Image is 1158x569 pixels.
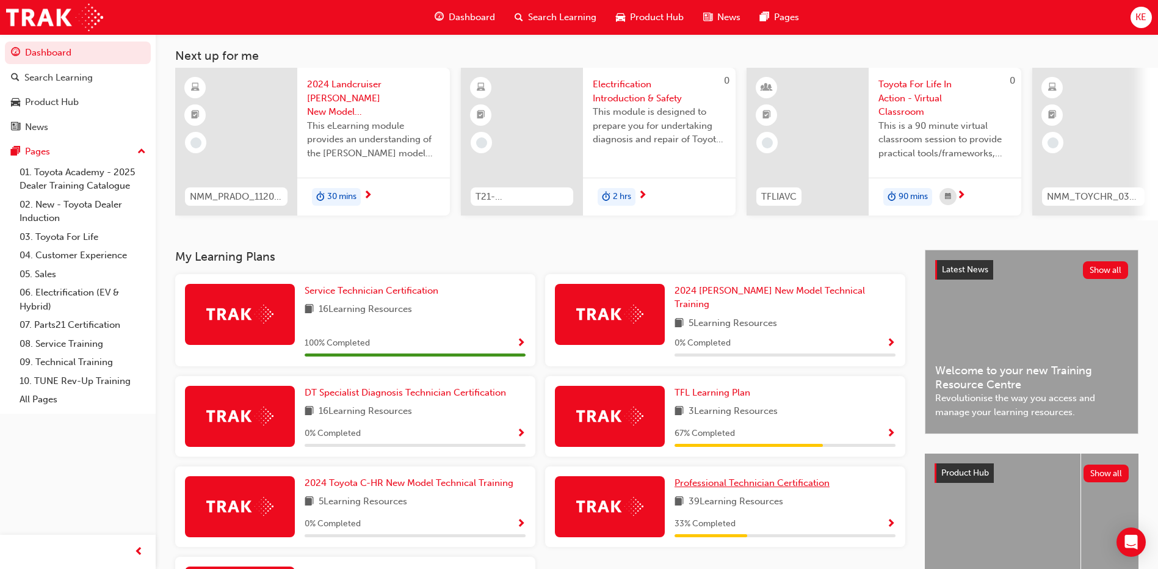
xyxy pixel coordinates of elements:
[762,107,771,123] span: booktick-icon
[689,495,783,510] span: 39 Learning Resources
[15,335,151,353] a: 08. Service Training
[190,190,283,204] span: NMM_PRADO_112024_MODULE_1
[593,105,726,147] span: This module is designed to prepare you for undertaking diagnosis and repair of Toyota & Lexus Ele...
[15,390,151,409] a: All Pages
[6,4,103,31] img: Trak
[576,497,643,516] img: Trak
[305,387,506,398] span: DT Specialist Diagnosis Technician Certification
[190,137,201,148] span: learningRecordVerb_NONE-icon
[15,316,151,335] a: 07. Parts21 Certification
[206,497,273,516] img: Trak
[760,10,769,25] span: pages-icon
[24,71,93,85] div: Search Learning
[5,116,151,139] a: News
[878,78,1011,119] span: Toyota For Life In Action - Virtual Classroom
[935,260,1128,280] a: Latest NewsShow all
[886,338,896,349] span: Show Progress
[878,119,1011,161] span: This is a 90 minute virtual classroom session to provide practical tools/frameworks, behaviours a...
[11,97,20,108] span: car-icon
[689,404,778,419] span: 3 Learning Resources
[11,147,20,158] span: pages-icon
[945,189,951,205] span: calendar-icon
[5,67,151,89] a: Search Learning
[886,336,896,351] button: Show Progress
[305,404,314,419] span: book-icon
[25,145,50,159] div: Pages
[942,264,988,275] span: Latest News
[1084,465,1129,482] button: Show all
[137,144,146,160] span: up-icon
[693,5,750,30] a: news-iconNews
[11,48,20,59] span: guage-icon
[935,364,1128,391] span: Welcome to your new Training Resource Centre
[528,10,596,24] span: Search Learning
[11,73,20,84] span: search-icon
[305,427,361,441] span: 0 % Completed
[774,10,799,24] span: Pages
[886,516,896,532] button: Show Progress
[305,386,511,400] a: DT Specialist Diagnosis Technician Certification
[134,545,143,560] span: prev-icon
[15,283,151,316] a: 06. Electrification (EV & Hybrid)
[316,189,325,205] span: duration-icon
[1047,190,1140,204] span: NMM_TOYCHR_032024_MODULE_1
[5,140,151,163] button: Pages
[319,495,407,510] span: 5 Learning Resources
[724,75,729,86] span: 0
[305,285,438,296] span: Service Technician Certification
[1083,261,1129,279] button: Show all
[516,336,526,351] button: Show Progress
[15,228,151,247] a: 03. Toyota For Life
[505,5,606,30] a: search-iconSearch Learning
[1048,107,1057,123] span: booktick-icon
[957,190,966,201] span: next-icon
[638,190,647,201] span: next-icon
[11,122,20,133] span: news-icon
[305,302,314,317] span: book-icon
[675,336,731,350] span: 0 % Completed
[175,68,450,216] a: NMM_PRADO_112024_MODULE_12024 Landcruiser [PERSON_NAME] New Model Mechanisms - Model Outline 1Thi...
[206,407,273,426] img: Trak
[15,372,151,391] a: 10. TUNE Rev-Up Training
[886,426,896,441] button: Show Progress
[25,95,79,109] div: Product Hub
[175,250,905,264] h3: My Learning Plans
[476,190,568,204] span: T21-FOD_HVIS_PREREQ
[425,5,505,30] a: guage-iconDashboard
[630,10,684,24] span: Product Hub
[1131,7,1152,28] button: KE
[305,495,314,510] span: book-icon
[15,163,151,195] a: 01. Toyota Academy - 2025 Dealer Training Catalogue
[606,5,693,30] a: car-iconProduct Hub
[191,80,200,96] span: learningResourceType_ELEARNING-icon
[307,119,440,161] span: This eLearning module provides an understanding of the [PERSON_NAME] model line-up and its Katash...
[5,42,151,64] a: Dashboard
[363,190,372,201] span: next-icon
[1135,10,1146,24] span: KE
[886,519,896,530] span: Show Progress
[747,68,1021,216] a: 0TFLIAVCToyota For Life In Action - Virtual ClassroomThis is a 90 minute virtual classroom sessio...
[717,10,740,24] span: News
[616,10,625,25] span: car-icon
[15,246,151,265] a: 04. Customer Experience
[516,426,526,441] button: Show Progress
[576,305,643,324] img: Trak
[515,10,523,25] span: search-icon
[461,68,736,216] a: 0T21-FOD_HVIS_PREREQElectrification Introduction & SafetyThis module is designed to prepare you f...
[307,78,440,119] span: 2024 Landcruiser [PERSON_NAME] New Model Mechanisms - Model Outline 1
[762,137,773,148] span: learningRecordVerb_NONE-icon
[935,463,1129,483] a: Product HubShow all
[941,468,989,478] span: Product Hub
[925,250,1138,434] a: Latest NewsShow allWelcome to your new Training Resource CentreRevolutionise the way you access a...
[1048,137,1058,148] span: learningRecordVerb_NONE-icon
[305,336,370,350] span: 100 % Completed
[156,49,1158,63] h3: Next up for me
[25,120,48,134] div: News
[886,429,896,440] span: Show Progress
[305,476,518,490] a: 2024 Toyota C-HR New Model Technical Training
[1048,80,1057,96] span: learningResourceType_ELEARNING-icon
[477,80,485,96] span: learningResourceType_ELEARNING-icon
[675,386,755,400] a: TFL Learning Plan
[305,477,513,488] span: 2024 Toyota C-HR New Model Technical Training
